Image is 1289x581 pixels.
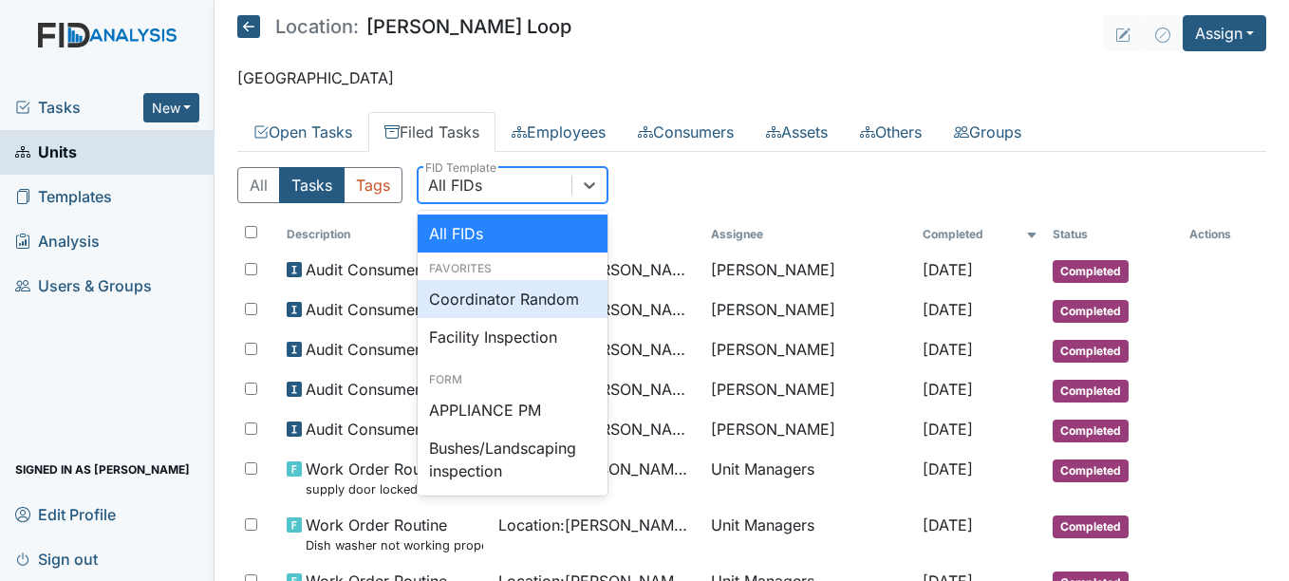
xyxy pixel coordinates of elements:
th: Actions [1182,218,1266,251]
th: Toggle SortBy [1045,218,1181,251]
a: Others [844,112,938,152]
td: [PERSON_NAME] [703,370,916,410]
span: Completed [1053,380,1129,403]
span: [DATE] [923,380,973,399]
td: [PERSON_NAME] [703,330,916,370]
th: Assignee [703,218,916,251]
span: Location : [PERSON_NAME] Loop [498,514,696,536]
span: [DATE] [923,300,973,319]
button: All [237,167,280,203]
div: Type filter [237,167,402,203]
span: Sign out [15,544,98,573]
span: Location: [275,17,359,36]
div: CAMERA Work Order [418,490,607,528]
span: Work Order Routine Dish washer not working properly [306,514,484,554]
button: Assign [1183,15,1266,51]
p: [GEOGRAPHIC_DATA] [237,66,1266,89]
a: Tasks [15,96,143,119]
span: [DATE] [923,459,973,478]
span: Signed in as [PERSON_NAME] [15,455,190,484]
div: Coordinator Random [418,280,607,318]
span: Completed [1053,515,1129,538]
a: Consumers [622,112,750,152]
input: Toggle All Rows Selected [245,226,257,238]
button: Tags [344,167,402,203]
span: Users & Groups [15,272,152,301]
span: Completed [1053,300,1129,323]
th: Toggle SortBy [915,218,1045,251]
td: Unit Managers [703,450,916,506]
small: supply door locked [306,480,447,498]
div: All FIDs [428,174,482,197]
span: [DATE] [923,420,973,439]
h5: [PERSON_NAME] Loop [237,15,571,38]
a: Filed Tasks [368,112,495,152]
span: Completed [1053,420,1129,442]
span: [DATE] [923,340,973,359]
a: Assets [750,112,844,152]
td: Unit Managers [703,506,916,562]
span: [DATE] [923,515,973,534]
td: [PERSON_NAME] [703,251,916,290]
span: Analysis [15,227,100,256]
span: Audit Consumers Charts [306,258,479,281]
div: Facility Inspection [418,318,607,356]
button: Tasks [279,167,345,203]
button: New [143,93,200,122]
td: [PERSON_NAME] [703,290,916,330]
div: Favorites [418,260,607,277]
span: Completed [1053,459,1129,482]
span: Work Order Routine supply door locked [306,458,447,498]
span: Audit Consumers Charts [306,298,479,321]
span: Completed [1053,260,1129,283]
td: [PERSON_NAME] [703,410,916,450]
a: Employees [495,112,622,152]
span: Audit Consumers Charts [306,378,479,401]
span: [DATE] [923,260,973,279]
span: Audit Consumers Charts [306,338,479,361]
a: Groups [938,112,1037,152]
a: Open Tasks [237,112,368,152]
small: Dish washer not working properly [306,536,484,554]
span: Units [15,138,77,167]
div: Bushes/Landscaping inspection [418,429,607,490]
div: Form [418,371,607,388]
th: Toggle SortBy [279,218,492,251]
span: Completed [1053,340,1129,363]
span: Edit Profile [15,499,116,529]
div: APPLIANCE PM [418,391,607,429]
span: Audit Consumers Charts [306,418,479,440]
div: All FIDs [418,215,607,253]
span: Templates [15,182,112,212]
